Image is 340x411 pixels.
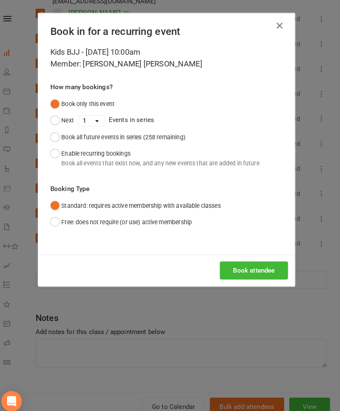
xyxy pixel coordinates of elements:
label: Booking Type [56,180,94,190]
button: Enable recurring bookingsBook all events that exist now, and any new events that are added in future [56,142,261,168]
button: Book all future events in series (258 remaining) [56,126,188,142]
h4: Book in for a recurring event [56,25,284,37]
div: Book all future events in series (258 remaining) [67,130,188,139]
button: Book only this event [56,94,119,110]
label: How many bookings? [56,80,117,90]
div: Events in series [56,110,284,126]
div: Book all events that exist now, and any new events that are added in future [67,155,261,164]
button: Book attendee [222,256,289,273]
button: Free: does not require (or use) active membership [56,209,195,225]
button: Standard: requires active membership with available classes [56,193,223,209]
div: Kids BJJ - [DATE] 10:00am Member: [PERSON_NAME] [PERSON_NAME] [56,45,284,69]
div: Open Intercom Messenger [8,382,29,403]
button: Next [56,110,79,126]
button: Close [274,19,287,32]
